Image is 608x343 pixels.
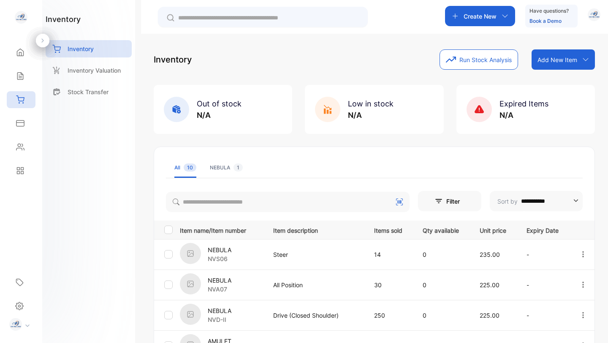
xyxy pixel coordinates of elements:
p: Item description [273,224,357,235]
img: logo [15,11,27,24]
p: Drive (Closed Shoulder) [273,311,357,320]
p: NEBULA [208,306,231,315]
p: 30 [374,280,405,289]
p: Inventory Valuation [68,66,121,75]
p: Have questions? [529,7,569,15]
h1: inventory [46,14,81,25]
span: 225.00 [480,281,499,289]
p: 0 [423,280,462,289]
a: Inventory Valuation [46,62,132,79]
p: Items sold [374,224,405,235]
span: Low in stock [348,99,394,108]
p: N/A [348,109,394,121]
p: - [527,280,562,289]
p: Unit price [480,224,509,235]
img: item [180,304,201,325]
p: NVS06 [208,254,231,263]
span: Expired Items [499,99,548,108]
p: Inventory [154,53,192,66]
a: Inventory [46,40,132,57]
img: item [180,243,201,264]
span: 225.00 [480,312,499,319]
p: NEBULA [208,276,231,285]
span: 235.00 [480,251,500,258]
p: 250 [374,311,405,320]
p: - [527,250,562,259]
p: Steer [273,250,357,259]
img: item [180,273,201,294]
span: 10 [184,163,196,171]
button: Run Stock Analysis [440,49,518,70]
span: Out of stock [197,99,242,108]
p: N/A [499,109,548,121]
p: NVA07 [208,285,231,294]
p: Sort by [497,197,518,206]
img: avatar [588,8,600,21]
p: 0 [423,250,462,259]
div: NEBULA [210,164,243,171]
button: Create New [445,6,515,26]
p: All Position [273,280,357,289]
a: Stock Transfer [46,83,132,101]
p: Inventory [68,44,94,53]
p: NVD-II [208,315,231,324]
img: profile [9,318,22,331]
p: Add New Item [537,55,577,64]
p: Expiry Date [527,224,562,235]
p: N/A [197,109,242,121]
p: 14 [374,250,405,259]
p: - [527,311,562,320]
a: Book a Demo [529,18,562,24]
p: Stock Transfer [68,87,109,96]
p: Create New [464,12,497,21]
span: 1 [233,163,243,171]
button: Sort by [490,191,583,211]
p: Item name/Item number [180,224,263,235]
p: 0 [423,311,462,320]
p: NEBULA [208,245,231,254]
div: All [174,164,196,171]
p: Qty available [423,224,462,235]
button: avatar [588,6,600,26]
